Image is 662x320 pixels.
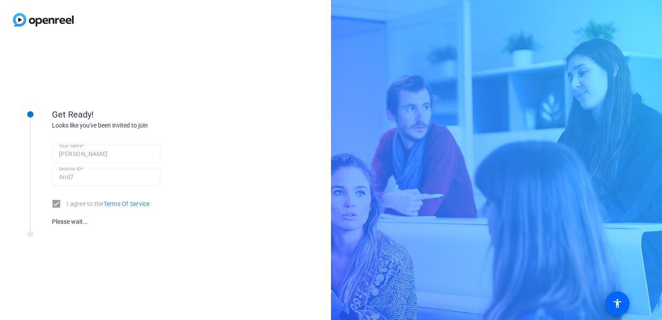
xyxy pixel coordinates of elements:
[52,108,225,121] div: Get Ready!
[59,143,82,148] mat-label: Your name
[52,121,225,130] div: Looks like you've been invited to join
[52,217,160,226] div: Please wait...
[612,298,623,309] mat-icon: accessibility
[59,166,81,171] mat-label: Session ID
